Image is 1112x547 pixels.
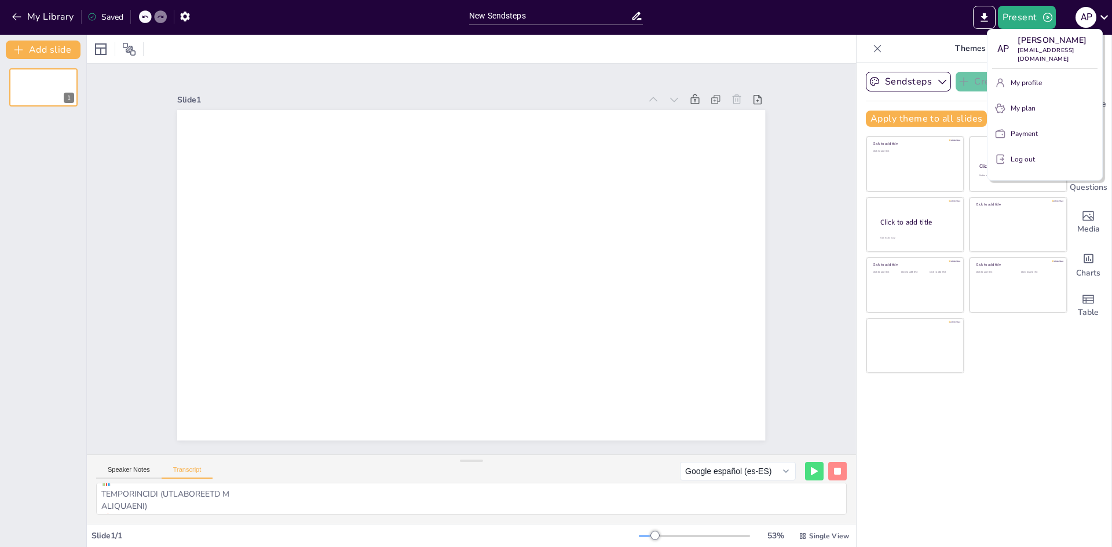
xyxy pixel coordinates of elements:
[1018,34,1098,46] p: [PERSON_NAME]
[992,39,1013,60] div: a p
[1011,129,1038,139] p: Payment
[1011,78,1042,88] p: My profile
[992,150,1098,168] button: Log out
[1011,154,1035,164] p: Log out
[992,74,1098,92] button: My profile
[992,99,1098,118] button: My plan
[1018,46,1098,64] p: [EMAIL_ADDRESS][DOMAIN_NAME]
[992,124,1098,143] button: Payment
[1011,103,1036,113] p: My plan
